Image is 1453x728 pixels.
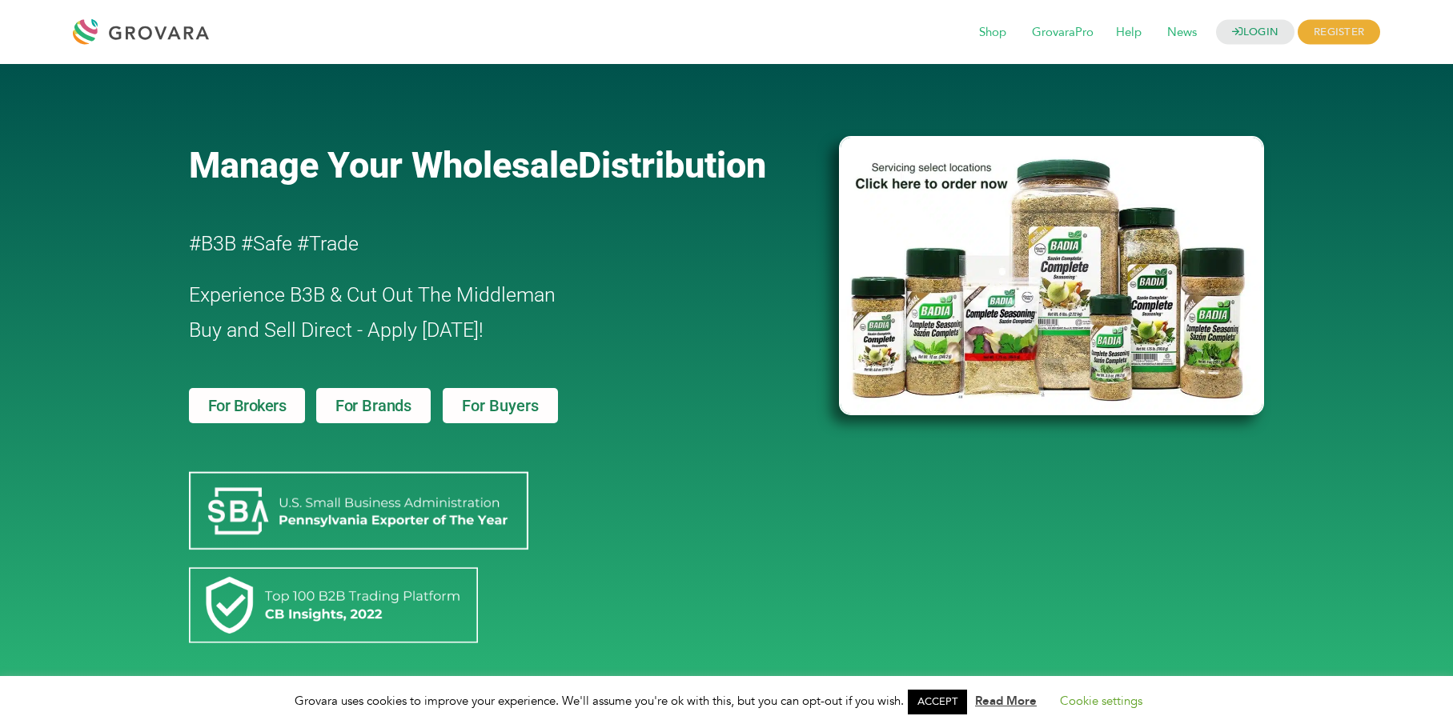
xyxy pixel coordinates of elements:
[316,388,431,423] a: For Brands
[1156,24,1208,42] a: News
[1021,24,1105,42] a: GrovaraPro
[189,283,556,306] span: Experience B3B & Cut Out The Middleman
[1216,20,1294,45] a: LOGIN
[908,690,967,714] a: ACCEPT
[295,693,1158,709] span: Grovara uses cookies to improve your experience. We'll assume you're ok with this, but you can op...
[335,398,411,414] span: For Brands
[975,693,1037,709] a: Read More
[1105,24,1153,42] a: Help
[1298,20,1380,45] span: REGISTER
[208,398,287,414] span: For Brokers
[189,318,484,342] span: Buy and Sell Direct - Apply [DATE]!
[1021,18,1105,48] span: GrovaraPro
[462,398,539,414] span: For Buyers
[443,388,558,423] a: For Buyers
[189,388,306,423] a: For Brokers
[578,144,766,186] span: Distribution
[189,144,578,186] span: Manage Your Wholesale
[189,144,813,186] a: Manage Your WholesaleDistribution
[968,18,1018,48] span: Shop
[1156,18,1208,48] span: News
[1060,693,1142,709] a: Cookie settings
[189,226,748,262] h2: #B3B #Safe #Trade
[1105,18,1153,48] span: Help
[968,24,1018,42] a: Shop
